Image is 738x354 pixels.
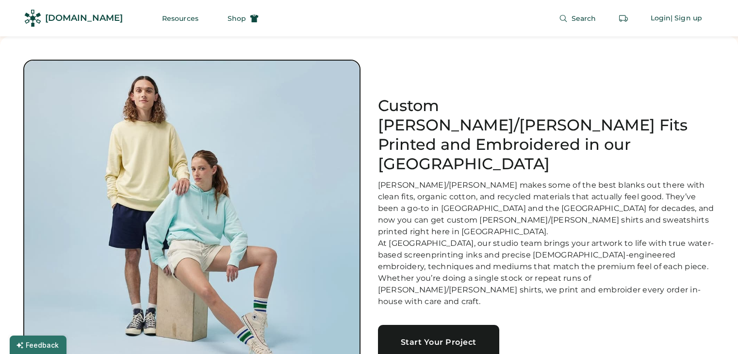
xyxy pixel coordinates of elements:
[692,310,734,352] iframe: Front Chat
[24,10,41,27] img: Rendered Logo - Screens
[216,9,270,28] button: Shop
[614,9,633,28] button: Retrieve an order
[150,9,210,28] button: Resources
[378,96,715,174] h1: Custom [PERSON_NAME]/[PERSON_NAME] Fits Printed and Embroidered in our [GEOGRAPHIC_DATA]
[45,12,123,24] div: [DOMAIN_NAME]
[572,15,596,22] span: Search
[378,179,715,307] div: [PERSON_NAME]/[PERSON_NAME] makes some of the best blanks out there with clean fits, organic cott...
[547,9,608,28] button: Search
[651,14,671,23] div: Login
[671,14,702,23] div: | Sign up
[390,338,488,346] div: Start Your Project
[228,15,246,22] span: Shop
